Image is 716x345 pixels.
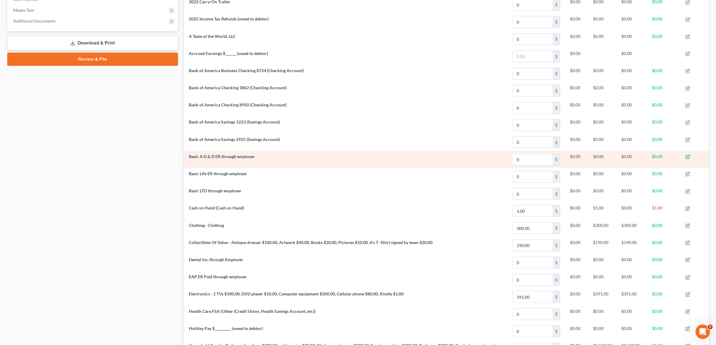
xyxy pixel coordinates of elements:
td: $0.00 [647,31,681,48]
td: $391.00 [616,289,647,306]
div: $ [553,240,560,251]
td: $0.00 [647,323,681,340]
td: $0.00 [565,220,588,237]
input: 0.00 [512,154,553,165]
td: $0.00 [647,134,681,151]
td: $0.00 [588,14,616,31]
td: $0.00 [565,14,588,31]
td: $0.00 [616,65,647,82]
td: $0.00 [588,82,616,99]
span: EAP ER Paid through employer [189,274,247,279]
td: $0.00 [647,306,681,323]
td: $0.00 [647,65,681,82]
td: $0.00 [588,254,616,271]
td: $0.00 [565,203,588,220]
input: 0.00 [512,171,553,182]
td: $0.00 [647,237,681,254]
input: 0.00 [512,309,553,320]
td: $0.00 [616,168,647,185]
td: $0.00 [565,99,588,117]
td: $300.00 [616,220,647,237]
input: 0.00 [512,16,553,28]
td: $0.00 [565,151,588,168]
td: $0.00 [588,99,616,117]
div: $ [553,309,560,320]
td: $300.00 [588,220,616,237]
td: $0.00 [616,185,647,202]
span: Bank of America Business Checking 8724 (Checking Account) [189,68,304,73]
td: $0.00 [565,289,588,306]
div: $ [553,85,560,96]
input: 0.00 [512,240,553,251]
input: 0.00 [512,291,553,303]
td: $0.00 [565,323,588,340]
span: Bank of America Checking 8950 (Checking Account) [189,102,287,107]
span: Bank of America Savings 2925 (Savings Account) [189,137,280,142]
span: Clothing - Clothing [189,223,224,228]
td: $1.00 [647,203,681,220]
td: $0.00 [616,134,647,151]
td: $0.00 [565,117,588,134]
td: $0.00 [565,254,588,271]
td: $0.00 [565,82,588,99]
input: 0.00 [512,188,553,200]
span: Accrued Earnings $______ (owed to debtor) [189,51,268,56]
a: Download & Print [7,36,178,50]
td: $190.00 [588,237,616,254]
td: $0.00 [588,65,616,82]
td: $0.00 [647,82,681,99]
input: 0.00 [512,34,553,45]
span: Basic A D & D ER through employer [189,154,255,159]
input: 0.00 [512,119,553,131]
td: $0.00 [616,14,647,31]
input: 0.00 [512,102,553,114]
span: 5 [708,325,713,329]
div: $ [553,137,560,148]
div: $ [553,34,560,45]
input: 0.00 [512,257,553,268]
span: 2025 Income Tax Refunds (owed to debtor) [189,16,269,21]
td: $0.00 [588,168,616,185]
td: $0.00 [647,151,681,168]
span: Bank of America Checking 3862 (Checking Account) [189,85,287,90]
td: $0.00 [565,134,588,151]
td: $391.00 [588,289,616,306]
td: $0.00 [616,117,647,134]
td: $0.00 [647,168,681,185]
td: $0.00 [647,117,681,134]
td: $0.00 [616,271,647,288]
td: $0.00 [588,117,616,134]
input: 0.00 [512,68,553,79]
td: $0.00 [647,289,681,306]
td: $0.00 [565,168,588,185]
span: A Taste of the World, LLC [189,34,235,39]
td: $0.00 [588,151,616,168]
td: $0.00 [588,31,616,48]
a: Review & File [7,53,178,66]
span: Electronics - 2 TVs $100.00, DVD player $10.00, Computer equipment $200.00, Cellular phone $80.00... [189,291,404,296]
td: $0.00 [565,48,588,65]
td: $0.00 [647,14,681,31]
td: $0.00 [647,99,681,117]
iframe: Intercom live chat [696,325,710,339]
div: $ [553,223,560,234]
td: $0.00 [647,254,681,271]
td: $0.00 [565,185,588,202]
div: $ [553,291,560,303]
div: $ [553,68,560,79]
td: $190.00 [616,237,647,254]
td: $0.00 [588,271,616,288]
input: 0.00 [512,51,553,62]
input: 0.00 [512,223,553,234]
span: Holiday Pay $_________ (owed to debtor) [189,326,263,331]
div: $ [553,326,560,337]
div: $ [553,119,560,131]
td: $0.00 [616,99,647,117]
input: 0.00 [512,137,553,148]
div: $ [553,16,560,28]
td: $0.00 [647,271,681,288]
div: $ [553,154,560,165]
span: Collectibles Of Value - Antique dresser $100.00, Artwork $40.00, Books $20.00, Pictures $10.00, A... [189,240,432,245]
input: 0.00 [512,274,553,285]
span: Basic LTD through employer [189,188,241,193]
